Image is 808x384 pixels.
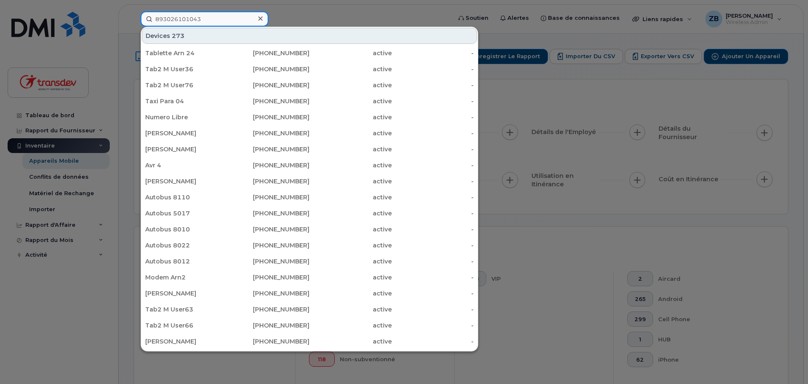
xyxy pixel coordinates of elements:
[309,209,392,218] div: active
[309,177,392,185] div: active
[228,81,310,89] div: [PHONE_NUMBER]
[309,305,392,314] div: active
[142,62,477,77] a: Tab2 M User36[PHONE_NUMBER]active-
[145,145,228,153] div: [PERSON_NAME]
[145,273,228,282] div: Modem Arn2
[392,337,474,346] div: -
[142,78,477,93] a: Tab2 M User76[PHONE_NUMBER]active-
[309,273,392,282] div: active
[145,209,228,218] div: Autobus 5017
[145,241,228,250] div: Autobus 8022
[145,257,228,266] div: Autobus 8012
[228,129,310,137] div: [PHONE_NUMBER]
[228,257,310,266] div: [PHONE_NUMBER]
[392,49,474,57] div: -
[142,270,477,285] a: Modem Arn2[PHONE_NUMBER]active-
[392,289,474,298] div: -
[228,161,310,169] div: [PHONE_NUMBER]
[145,97,228,105] div: Taxi Para 04
[392,129,474,137] div: -
[228,305,310,314] div: [PHONE_NUMBER]
[392,241,474,250] div: -
[228,145,310,153] div: [PHONE_NUMBER]
[309,225,392,234] div: active
[392,81,474,89] div: -
[309,65,392,73] div: active
[309,129,392,137] div: active
[309,145,392,153] div: active
[392,225,474,234] div: -
[142,190,477,205] a: Autobus 8110[PHONE_NUMBER]active-
[142,28,477,44] div: Devices
[145,177,228,185] div: [PERSON_NAME]
[309,97,392,105] div: active
[142,350,477,365] a: Arn 7[PHONE_NUMBER]active-
[309,321,392,330] div: active
[145,289,228,298] div: [PERSON_NAME]
[228,321,310,330] div: [PHONE_NUMBER]
[228,289,310,298] div: [PHONE_NUMBER]
[142,158,477,173] a: Avr 4[PHONE_NUMBER]active-
[145,225,228,234] div: Autobus 8010
[228,193,310,201] div: [PHONE_NUMBER]
[392,113,474,121] div: -
[309,241,392,250] div: active
[392,305,474,314] div: -
[392,161,474,169] div: -
[142,286,477,301] a: [PERSON_NAME][PHONE_NUMBER]active-
[309,81,392,89] div: active
[145,321,228,330] div: Tab2 M User66
[145,193,228,201] div: Autobus 8110
[142,318,477,333] a: Tab2 M User66[PHONE_NUMBER]active-
[228,337,310,346] div: [PHONE_NUMBER]
[228,209,310,218] div: [PHONE_NUMBER]
[309,337,392,346] div: active
[145,65,228,73] div: Tab2 M User36
[309,193,392,201] div: active
[142,46,477,61] a: Tablette Arn 24[PHONE_NUMBER]active-
[142,254,477,269] a: Autobus 8012[PHONE_NUMBER]active-
[392,209,474,218] div: -
[145,81,228,89] div: Tab2 M User76
[142,142,477,157] a: [PERSON_NAME][PHONE_NUMBER]active-
[228,97,310,105] div: [PHONE_NUMBER]
[228,225,310,234] div: [PHONE_NUMBER]
[392,97,474,105] div: -
[142,206,477,221] a: Autobus 5017[PHONE_NUMBER]active-
[228,273,310,282] div: [PHONE_NUMBER]
[172,32,184,40] span: 273
[228,65,310,73] div: [PHONE_NUMBER]
[145,129,228,137] div: [PERSON_NAME]
[392,177,474,185] div: -
[142,174,477,189] a: [PERSON_NAME][PHONE_NUMBER]active-
[392,273,474,282] div: -
[145,337,228,346] div: [PERSON_NAME]
[228,49,310,57] div: [PHONE_NUMBER]
[145,305,228,314] div: Tab2 M User63
[145,49,228,57] div: Tablette Arn 24
[392,65,474,73] div: -
[309,49,392,57] div: active
[392,145,474,153] div: -
[142,238,477,253] a: Autobus 8022[PHONE_NUMBER]active-
[228,241,310,250] div: [PHONE_NUMBER]
[392,321,474,330] div: -
[142,334,477,349] a: [PERSON_NAME][PHONE_NUMBER]active-
[228,113,310,121] div: [PHONE_NUMBER]
[142,222,477,237] a: Autobus 8010[PHONE_NUMBER]active-
[142,94,477,109] a: Taxi Para 04[PHONE_NUMBER]active-
[142,110,477,125] a: Numero Libre[PHONE_NUMBER]active-
[228,177,310,185] div: [PHONE_NUMBER]
[309,289,392,298] div: active
[309,113,392,121] div: active
[309,161,392,169] div: active
[142,302,477,317] a: Tab2 M User63[PHONE_NUMBER]active-
[392,257,474,266] div: -
[145,161,228,169] div: Avr 4
[392,193,474,201] div: -
[145,113,228,121] div: Numero Libre
[142,126,477,141] a: [PERSON_NAME][PHONE_NUMBER]active-
[309,257,392,266] div: active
